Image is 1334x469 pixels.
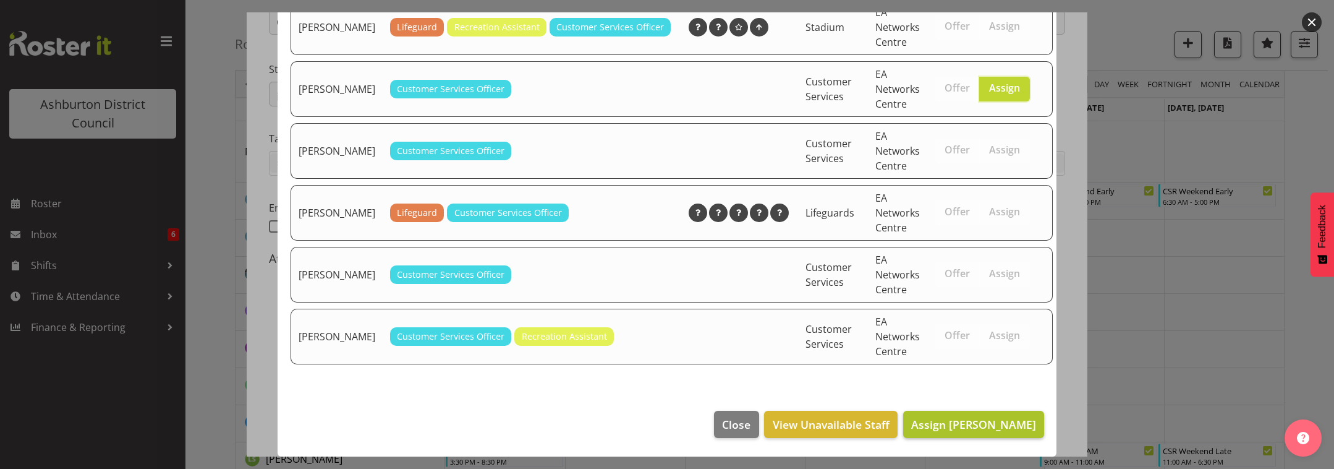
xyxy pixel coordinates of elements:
img: help-xxl-2.png [1297,432,1309,444]
span: Stadium [805,20,844,34]
span: Assign [989,329,1020,342]
span: Offer [945,205,970,218]
span: Customer Services Officer [556,20,664,34]
td: [PERSON_NAME] [291,247,383,303]
span: Customer Services [805,75,852,103]
span: EA Networks Centre [875,191,920,234]
span: Customer Services Officer [397,330,504,343]
td: [PERSON_NAME] [291,123,383,179]
span: Lifeguards [805,206,854,220]
span: Recreation Assistant [522,330,607,343]
span: Assign [989,205,1020,218]
td: [PERSON_NAME] [291,61,383,117]
td: [PERSON_NAME] [291,309,383,364]
span: Recreation Assistant [454,20,540,34]
span: Customer Services Officer [397,268,504,282]
span: EA Networks Centre [875,67,920,111]
span: Assign [989,267,1020,280]
span: Offer [945,267,970,280]
button: Assign [PERSON_NAME] [903,411,1044,438]
span: Assign [989,144,1020,156]
span: EA Networks Centre [875,6,920,49]
td: [PERSON_NAME] [291,185,383,241]
span: Offer [945,82,970,94]
span: Offer [945,329,970,342]
span: View Unavailable Staff [773,416,890,432]
span: Customer Services Officer [454,206,562,220]
span: Lifeguard [397,206,437,220]
span: EA Networks Centre [875,253,920,296]
span: Assign [PERSON_NAME] [911,417,1036,432]
button: Feedback - Show survey [1311,192,1334,277]
span: Customer Services [805,137,852,165]
span: Offer [945,144,970,156]
span: Customer Services [805,322,852,351]
button: View Unavailable Staff [764,411,897,438]
span: EA Networks Centre [875,315,920,358]
span: EA Networks Centre [875,129,920,173]
span: Offer [945,20,970,32]
span: Customer Services [805,260,852,289]
button: Close [714,411,758,438]
span: Close [722,416,750,432]
span: Customer Services Officer [397,144,504,158]
span: Assign [989,20,1020,32]
span: Feedback [1317,205,1328,248]
span: Lifeguard [397,20,437,34]
span: Assign [989,82,1020,94]
span: Customer Services Officer [397,82,504,96]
